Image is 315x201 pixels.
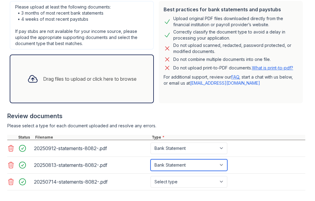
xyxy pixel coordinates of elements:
a: [EMAIL_ADDRESS][DOMAIN_NAME] [190,80,260,86]
div: Do not upload scanned, redacted, password protected, or modified documents. [173,42,298,55]
div: Type [151,135,305,140]
div: Please upload at least the following documents: • 3 months of most recent bank statements • 4 wee... [10,1,154,50]
div: Please select a type for each document uploaded and resolve any errors. [7,123,305,129]
div: 20250714-statements-8082-.pdf [34,177,148,187]
div: Best practices for bank statements and paystubs [164,6,298,13]
div: Upload original PDF files downloaded directly from the financial institution or payroll provider’... [173,16,298,28]
div: Filename [34,135,151,140]
a: What is print-to-pdf? [252,65,293,70]
p: For additional support, review our , start a chat with us below, or email us at [164,74,298,86]
div: 20250813-statements-8082-.pdf [34,160,148,170]
p: Do not upload print-to-PDF documents. [173,65,293,71]
div: Status [17,135,34,140]
div: Review documents [7,112,305,120]
div: Do not combine multiple documents into one file. [173,56,271,63]
div: 20250912-statements-8082-.pdf [34,143,148,153]
a: FAQ [231,74,239,79]
div: Drag files to upload or click here to browse [43,75,137,83]
div: Correctly classify the document type to avoid a delay in processing your application. [173,29,298,41]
